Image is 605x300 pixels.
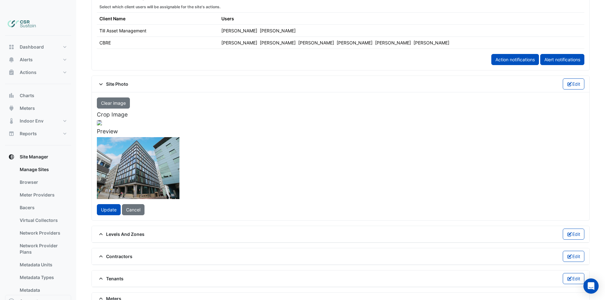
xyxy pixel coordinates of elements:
div: [PERSON_NAME] [375,39,411,46]
app-icon: Actions [8,69,15,76]
a: Action notifications [491,54,539,65]
app-icon: Site Manager [8,154,15,160]
button: Meters [5,102,71,115]
span: Dashboard [20,44,44,50]
a: Bacers [15,201,71,214]
div: [PERSON_NAME] [221,39,257,46]
button: Site Manager [5,150,71,163]
button: Edit [563,273,585,284]
button: Charts [5,89,71,102]
button: Indoor Env [5,115,71,127]
span: Tenants [97,275,124,282]
span: Update [101,207,117,212]
button: Actions [5,66,71,79]
span: Levels And Zones [97,231,145,237]
small: Select which client users will be assignable for the site's actions. [99,4,221,9]
span: Contractors [97,253,132,260]
div: [PERSON_NAME] [298,39,334,46]
span: Reports [20,130,37,137]
div: [PERSON_NAME] [337,39,373,46]
a: Network Providers [15,227,71,239]
button: Edit [563,251,585,262]
a: Browser [15,176,71,189]
button: Reports [5,127,71,140]
button: Edit [563,229,585,240]
span: Site Photo [97,81,128,87]
span: Site Manager [20,154,48,160]
div: [PERSON_NAME] [260,27,296,34]
a: Manage Sites [15,163,71,176]
span: Meters [20,105,35,111]
h5: Crop Image [97,111,337,118]
a: Metadata [15,284,71,297]
app-icon: Dashboard [8,44,15,50]
a: Meter Providers [15,189,71,201]
a: Metadata Types [15,271,71,284]
app-icon: Indoor Env [8,118,15,124]
span: Actions [20,69,37,76]
app-icon: Charts [8,92,15,99]
div: Till Asset Management [99,27,146,34]
div: [PERSON_NAME] [221,27,257,34]
a: Virtual Collectors [15,214,71,227]
a: Network Provider Plans [15,239,71,258]
button: Cancel [122,204,145,215]
app-icon: Reports [8,130,15,137]
a: Metadata Units [15,258,71,271]
span: Cancel [126,207,140,212]
span: Charts [20,92,34,99]
th: Client Name [97,13,219,25]
button: Edit [563,78,585,90]
button: Update [97,204,121,215]
span: Indoor Env [20,118,44,124]
span: Alerts [20,57,33,63]
div: CBRE [99,39,111,46]
h5: Preview [97,128,337,135]
img: 2Qc+MwAAAAGSURBVAMAn3CT2NXUcfMAAAAASUVORK5CYII= [97,137,179,199]
button: Clear image [97,97,130,109]
div: Open Intercom Messenger [583,278,599,294]
button: Alerts [5,53,71,66]
div: [PERSON_NAME] [260,39,296,46]
a: Alert notifications [540,54,584,65]
th: Users [219,13,463,25]
div: [PERSON_NAME] [413,39,449,46]
app-icon: Alerts [8,57,15,63]
button: Dashboard [5,41,71,53]
img: Company Logo [8,18,36,30]
app-icon: Meters [8,105,15,111]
